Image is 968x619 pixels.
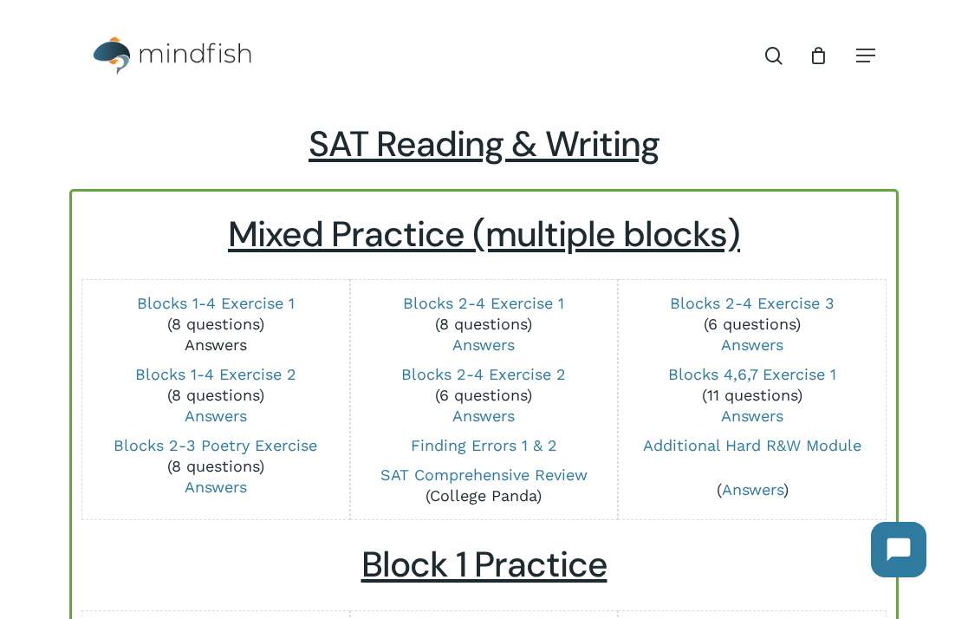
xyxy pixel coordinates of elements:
[668,365,836,383] a: Blocks 4,6,7 Exercise 1
[380,466,588,484] a: SAT Comprehensive Review
[854,505,944,595] iframe: Chatbot
[309,121,659,167] span: SAT Reading & Writing
[411,436,557,454] a: Finding Errors 1 & 2
[452,336,515,354] a: Answers
[361,542,607,588] u: Block 1 Practice
[643,436,861,454] a: Additional Hard R&W Module
[627,479,878,500] p: ( )
[90,364,341,427] p: (8 questions)
[359,364,609,427] p: (6 questions)
[359,465,609,506] p: (College Panda)
[721,407,783,425] a: Answers
[228,212,740,257] u: Mixed Practice (multiple blocks)
[452,407,515,425] a: Answers
[90,293,341,355] p: (8 questions)
[135,365,296,383] a: Blocks 1-4 Exercise 2
[90,435,341,498] p: (8 questions)
[403,294,564,312] a: Blocks 2-4 Exercise 1
[137,294,295,312] a: Blocks 1-4 Exercise 1
[185,478,247,496] a: Answers
[401,365,566,383] a: Blocks 2-4 Exercise 2
[809,46,828,65] a: Cart
[69,23,899,88] header: Main Menu
[627,293,878,355] p: (6 questions)
[721,336,783,354] a: Answers
[185,336,247,354] a: Answers
[856,47,875,64] a: Navigation Menu
[114,436,317,454] a: Blocks 2-3 Poetry Exercise
[722,480,783,498] a: Answers
[670,294,835,312] a: Blocks 2-4 Exercise 3
[627,364,878,427] p: (11 questions)
[359,293,609,355] p: (8 questions)
[185,407,247,425] a: Answers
